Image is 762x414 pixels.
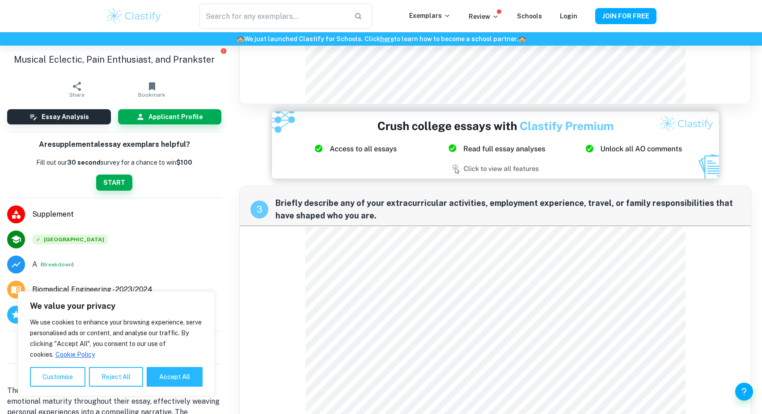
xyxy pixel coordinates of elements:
[517,13,542,20] a: Schools
[106,7,162,25] img: Clastify logo
[32,259,37,270] p: Grade
[67,159,101,166] b: 30 second
[199,4,347,29] input: Search for any exemplars...
[32,284,152,295] span: Biomedical Engineering - 2023/2024
[30,317,203,360] p: We use cookies to enhance your browsing experience, serve personalised ads or content, and analys...
[518,35,526,43] span: 🏫
[380,35,394,43] a: here
[237,35,244,43] span: 🏫
[32,209,221,220] span: Supplement
[148,112,203,122] h6: Applicant Profile
[469,12,499,21] p: Review
[89,367,143,387] button: Reject All
[595,8,656,24] button: JOIN FOR FREE
[272,111,719,179] img: Ad
[275,197,740,222] span: Briefly describe any of your extracurricular activities, employment experience, travel, or family...
[118,109,222,124] button: Applicant Profile
[39,77,114,102] button: Share
[2,34,760,44] h6: We just launched Clastify for Schools. Click to learn how to become a school partner.
[176,159,192,166] strong: $100
[7,53,221,66] h1: Musical Eclectic, Pain Enthusiast, and Prankster
[39,139,190,150] h6: Are supplemental essay exemplars helpful?
[42,260,72,269] button: Breakdown
[7,371,221,382] h6: Admission officer's summary
[114,77,190,102] button: Bookmark
[409,11,451,21] p: Exemplars
[147,367,203,387] button: Accept All
[41,260,74,269] span: ( )
[18,291,215,396] div: We value your privacy
[42,112,89,122] h6: Essay Analysis
[220,47,227,54] button: Report issue
[250,201,268,218] div: recipe
[32,235,108,244] div: Accepted: Harvard University
[138,92,165,98] span: Bookmark
[96,175,132,191] button: START
[69,92,85,98] span: Share
[36,158,192,167] p: Fill out our survey for a chance to win
[55,350,95,359] a: Cookie Policy
[30,367,85,387] button: Customise
[32,235,108,244] span: [GEOGRAPHIC_DATA]
[30,301,203,312] p: We value your privacy
[7,109,111,124] button: Essay Analysis
[560,13,577,20] a: Login
[32,284,160,295] a: Major and Application Year
[735,383,753,401] button: Help and Feedback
